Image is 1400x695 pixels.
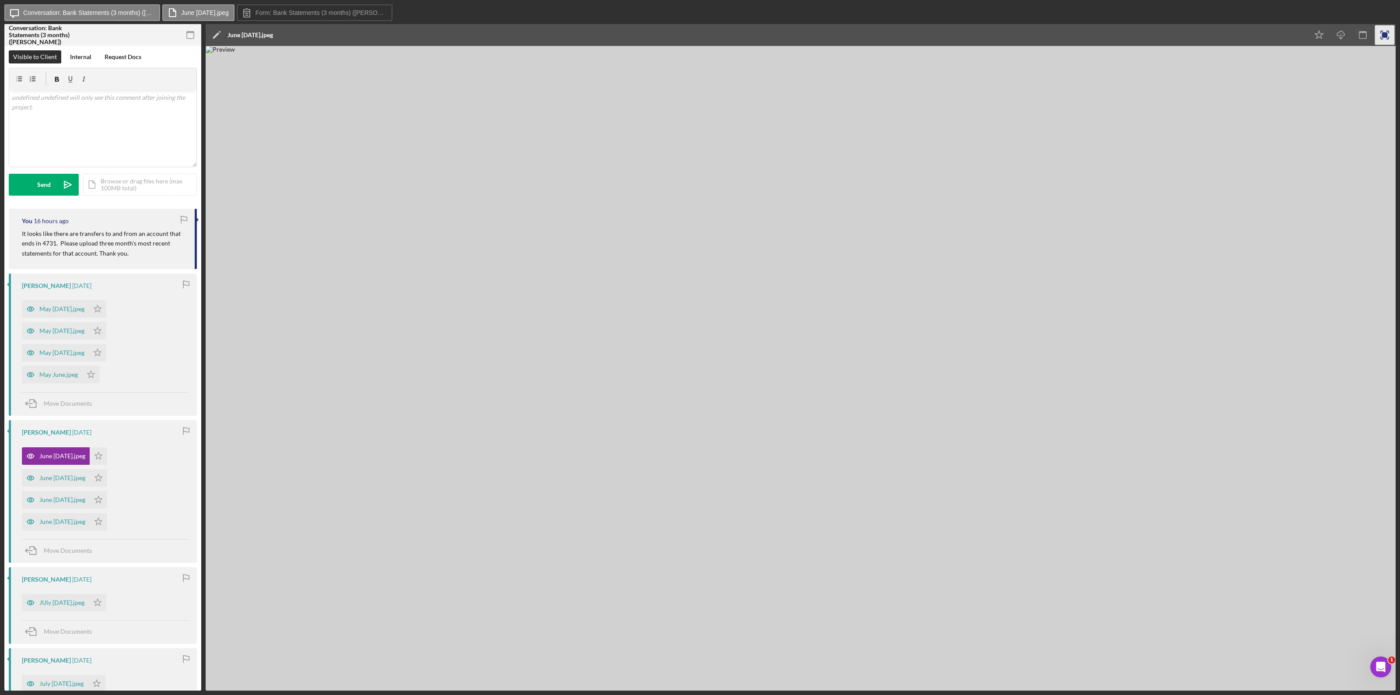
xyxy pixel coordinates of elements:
button: May June.jpeg [22,366,100,383]
div: June [DATE].jpeg [39,474,85,481]
time: 2025-09-26 19:39 [72,576,91,583]
time: 2025-09-26 19:40 [72,429,91,436]
div: Conversation: Bank Statements (3 months) ([PERSON_NAME]) [9,25,70,46]
button: June [DATE].jpeg [22,491,107,509]
button: May [DATE].jpeg [22,344,106,362]
button: July [DATE].jpeg [22,675,105,692]
div: You [22,218,32,225]
div: June [DATE].jpeg [227,32,273,39]
div: June [DATE].jpeg [39,518,85,525]
button: June [DATE].jpeg [22,513,107,530]
div: [PERSON_NAME] [22,282,71,289]
iframe: Intercom live chat [1370,656,1391,677]
button: May [DATE].jpeg [22,322,106,340]
time: 2025-09-30 23:58 [34,218,69,225]
button: June [DATE].jpeg [22,447,107,465]
div: [PERSON_NAME] [22,576,71,583]
p: It looks like there are transfers to and from an account that ends in 4731. Please upload three m... [22,229,186,258]
button: Conversation: Bank Statements (3 months) ([PERSON_NAME]) [4,4,160,21]
button: Move Documents [22,621,101,642]
div: May [DATE].jpeg [39,305,84,312]
span: 1 [1388,656,1395,663]
button: JUly [DATE].jpeg [22,594,106,611]
div: June [DATE].jpeg [39,496,85,503]
label: Conversation: Bank Statements (3 months) ([PERSON_NAME]) [23,9,154,16]
div: [PERSON_NAME] [22,429,71,436]
button: June [DATE].jpeg [22,469,107,487]
img: Preview [206,46,1396,691]
label: June [DATE].jpeg [181,9,229,16]
div: JUly [DATE].jpeg [39,599,84,606]
button: Send [9,174,79,196]
span: Move Documents [44,628,92,635]
label: Form: Bank Statements (3 months) ([PERSON_NAME]) [255,9,387,16]
button: Internal [66,50,96,63]
span: Move Documents [44,547,92,554]
button: Form: Bank Statements (3 months) ([PERSON_NAME]) [237,4,392,21]
span: Move Documents [44,400,92,407]
div: [PERSON_NAME] [22,657,71,664]
button: May [DATE].jpeg [22,300,106,318]
div: Internal [70,50,91,63]
div: Request Docs [105,50,141,63]
div: May June.jpeg [39,371,78,378]
button: Move Documents [22,540,101,562]
time: 2025-09-26 19:43 [72,282,91,289]
div: June [DATE].jpeg [39,453,85,460]
div: Send [37,174,51,196]
button: Visible to Client [9,50,61,63]
button: Request Docs [100,50,146,63]
div: Visible to Client [13,50,57,63]
time: 2025-09-26 19:38 [72,657,91,664]
div: May [DATE].jpeg [39,349,84,356]
button: June [DATE].jpeg [162,4,234,21]
div: July [DATE].jpeg [39,680,84,687]
div: May [DATE].jpeg [39,327,84,334]
button: Move Documents [22,393,101,414]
